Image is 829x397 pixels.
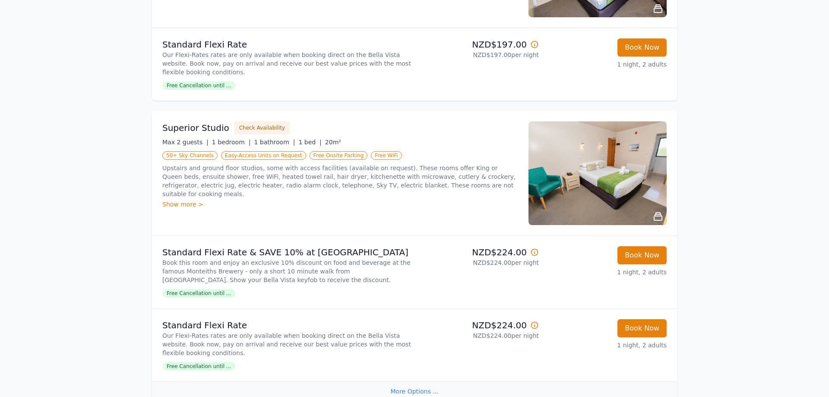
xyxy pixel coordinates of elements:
p: NZD$224.00 per night [418,258,539,267]
div: Show more > [162,200,518,209]
p: NZD$197.00 per night [418,51,539,59]
p: 1 night, 2 adults [546,60,667,69]
span: 20m² [325,139,341,146]
span: Free Cancellation until ... [162,81,235,90]
p: 1 night, 2 adults [546,341,667,349]
span: Free Cancellation until ... [162,289,235,298]
button: Book Now [617,246,667,264]
p: Standard Flexi Rate [162,319,411,331]
span: 1 bed | [298,139,321,146]
span: 50+ Sky Channels [162,151,218,160]
p: Our Flexi-Rates rates are only available when booking direct on the Bella Vista website. Book now... [162,331,411,357]
p: Standard Flexi Rate & SAVE 10% at [GEOGRAPHIC_DATA] [162,246,411,258]
h3: Superior Studio [162,122,229,134]
p: Our Flexi-Rates rates are only available when booking direct on the Bella Vista website. Book now... [162,51,411,76]
span: 1 bedroom | [212,139,251,146]
span: Easy-Access Units on Request [221,151,306,160]
p: Standard Flexi Rate [162,38,411,51]
span: Max 2 guests | [162,139,209,146]
button: Book Now [617,319,667,337]
p: NZD$224.00 [418,319,539,331]
p: Upstairs and ground floor studios, some with access facilities (available on request). These room... [162,164,518,198]
button: Check Availability [234,121,290,134]
p: NZD$224.00 per night [418,331,539,340]
p: NZD$197.00 [418,38,539,51]
p: Book this room and enjoy an exclusive 10% discount on food and beverage at the famous Monteiths B... [162,258,411,284]
span: Free Onsite Parking [310,151,367,160]
span: Free Cancellation until ... [162,362,235,371]
span: Free WiFi [371,151,402,160]
p: 1 night, 2 adults [546,268,667,276]
button: Book Now [617,38,667,57]
span: 1 bathroom | [254,139,295,146]
p: NZD$224.00 [418,246,539,258]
